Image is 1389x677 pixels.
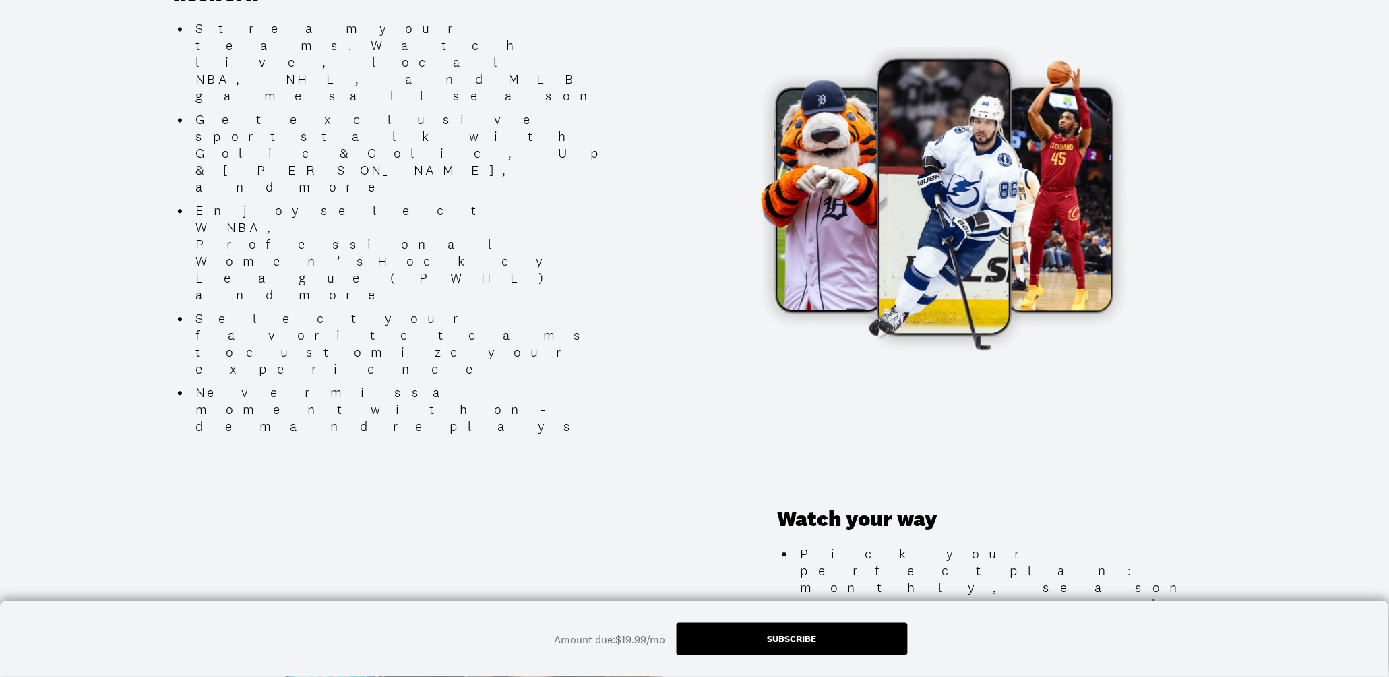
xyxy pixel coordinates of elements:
h3: Watch your way [778,506,1216,532]
li: Never miss a moment with on-demand replays [191,384,611,435]
li: Get exclusive sports talk with Golic & Golic, Up & [PERSON_NAME], and more [191,111,611,196]
li: Enjoy select WNBA, Professional Women’s Hockey League (PWHL) and more [191,202,611,303]
div: Amount due: $19.99/mo [555,632,666,647]
img: Promotional Image [674,47,1216,351]
li: Select your favorite teams to customize your experience [191,310,611,378]
div: Subscribe [768,634,817,643]
li: Pick your perfect plan: monthly, season pass, or annual [795,546,1216,613]
li: Stream your teams. Watch live, local NBA, NHL, and MLB games all season [191,20,611,105]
